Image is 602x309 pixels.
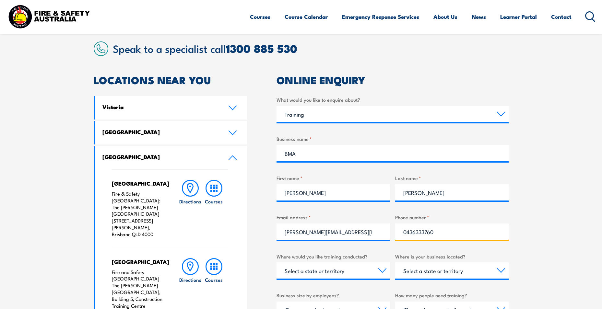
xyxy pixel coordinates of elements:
label: What would you like to enquire about? [277,96,509,103]
h2: Speak to a specialist call [113,42,509,54]
label: Where would you like training conducted? [277,253,390,260]
h4: Victoria [102,103,218,110]
a: Courses [250,8,270,25]
h6: Directions [179,198,201,205]
h6: Courses [205,198,223,205]
a: News [472,8,486,25]
a: Victoria [95,96,247,120]
h4: [GEOGRAPHIC_DATA] [112,180,166,187]
h4: [GEOGRAPHIC_DATA] [102,128,218,135]
a: Learner Portal [500,8,537,25]
label: First name [277,174,390,182]
p: Fire & Safety [GEOGRAPHIC_DATA]: The [PERSON_NAME][GEOGRAPHIC_DATA] [STREET_ADDRESS][PERSON_NAME]... [112,190,166,238]
a: Directions [179,180,202,238]
label: Last name [395,174,509,182]
a: About Us [433,8,457,25]
a: [GEOGRAPHIC_DATA] [95,146,247,169]
label: How many people need training? [395,292,509,299]
h6: Courses [205,276,223,283]
h2: LOCATIONS NEAR YOU [94,75,247,84]
a: Course Calendar [285,8,328,25]
h2: ONLINE ENQUIRY [277,75,509,84]
h4: [GEOGRAPHIC_DATA] [112,258,166,265]
h6: Directions [179,276,201,283]
a: Courses [202,180,226,238]
label: Business size by employees? [277,292,390,299]
a: [GEOGRAPHIC_DATA] [95,121,247,144]
label: Business name [277,135,509,143]
a: Contact [551,8,572,25]
h4: [GEOGRAPHIC_DATA] [102,153,218,160]
label: Email address [277,213,390,221]
label: Where is your business located? [395,253,509,260]
a: Emergency Response Services [342,8,419,25]
label: Phone number [395,213,509,221]
a: 1300 885 530 [226,40,297,57]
